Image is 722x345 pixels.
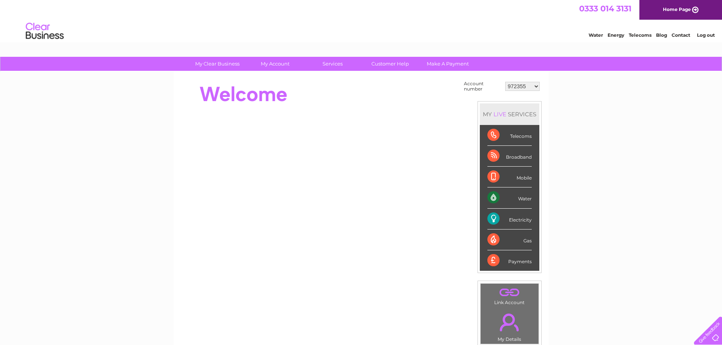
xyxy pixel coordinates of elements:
a: Make A Payment [417,57,479,71]
img: logo.png [25,20,64,43]
a: Log out [697,32,715,38]
a: Contact [672,32,690,38]
a: Blog [656,32,667,38]
a: Customer Help [359,57,421,71]
a: Water [589,32,603,38]
a: Services [301,57,364,71]
a: Energy [608,32,624,38]
div: Clear Business is a trading name of Verastar Limited (registered in [GEOGRAPHIC_DATA] No. 3667643... [182,4,540,37]
a: 0333 014 3131 [579,4,631,13]
a: My Account [244,57,306,71]
a: Telecoms [629,32,652,38]
a: My Clear Business [186,57,249,71]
